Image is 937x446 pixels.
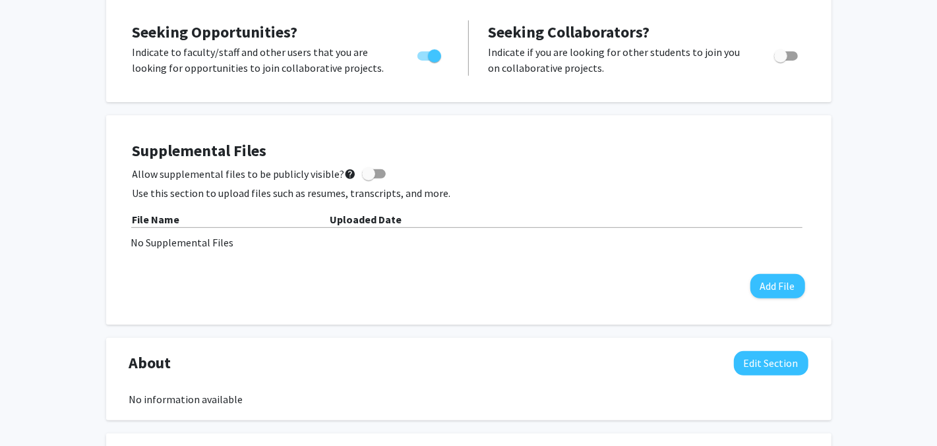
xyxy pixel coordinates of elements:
iframe: Chat [10,387,56,436]
h4: Supplemental Files [133,142,805,161]
p: Indicate to faculty/staff and other users that you are looking for opportunities to join collabor... [133,44,392,76]
div: No information available [129,391,808,407]
span: Allow supplemental files to be publicly visible? [133,166,357,182]
span: About [129,351,171,375]
div: Toggle [412,44,448,64]
mat-icon: help [345,166,357,182]
b: Uploaded Date [330,213,402,226]
p: Indicate if you are looking for other students to join you on collaborative projects. [489,44,749,76]
span: Seeking Opportunities? [133,22,298,42]
button: Add File [750,274,805,298]
div: Toggle [769,44,805,64]
p: Use this section to upload files such as resumes, transcripts, and more. [133,185,805,201]
span: Seeking Collaborators? [489,22,650,42]
div: No Supplemental Files [131,235,806,250]
b: File Name [133,213,180,226]
button: Edit About [734,351,808,376]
